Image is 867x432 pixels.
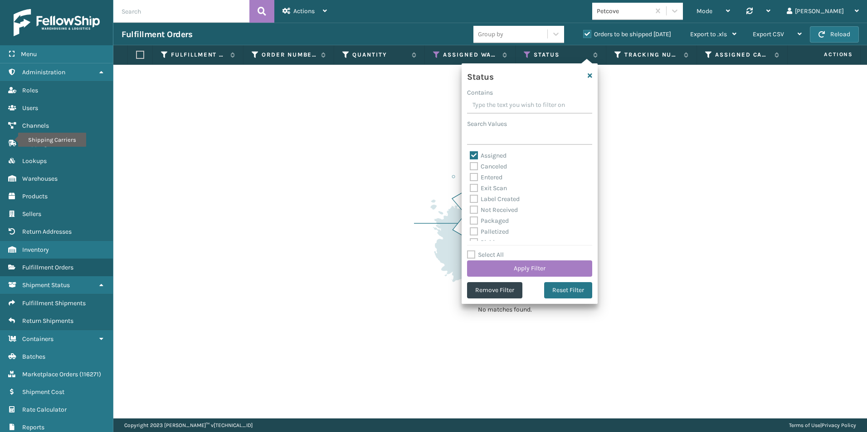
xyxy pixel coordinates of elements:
label: Exit Scan [470,184,507,192]
label: Select All [467,251,504,259]
span: Batches [22,353,45,360]
span: Export to .xls [690,30,727,38]
label: Entered [470,173,502,181]
h3: Fulfillment Orders [122,29,192,40]
label: Canceled [470,163,507,170]
span: Export CSV [753,30,784,38]
span: Fulfillment Shipments [22,299,86,307]
span: Actions [795,47,858,62]
label: Assigned [470,152,507,159]
span: Inventory [22,246,49,254]
div: | [789,418,856,432]
span: Lookups [22,157,47,165]
label: Tracking Number [624,51,679,59]
label: Order Number [262,51,317,59]
span: Warehouses [22,175,58,182]
label: Palletized [470,228,509,235]
img: logo [14,9,100,36]
span: Administration [22,68,65,76]
label: Not Received [470,206,518,214]
label: Contains [467,88,493,97]
label: Picking [470,239,502,246]
span: Mode [697,7,712,15]
span: Shipping Carriers [22,139,72,147]
span: Containers [22,335,54,343]
label: Quantity [352,51,407,59]
button: Reset Filter [544,282,592,298]
p: Copyright 2023 [PERSON_NAME]™ v [TECHNICAL_ID] [124,418,253,432]
label: Orders to be shipped [DATE] [583,30,671,38]
label: Assigned Warehouse [443,51,498,59]
span: Users [22,104,38,112]
div: Group by [478,29,503,39]
span: Actions [293,7,315,15]
label: Label Created [470,195,520,203]
button: Remove Filter [467,282,522,298]
button: Apply Filter [467,260,592,277]
span: Channels [22,122,49,130]
label: Fulfillment Order Id [171,51,226,59]
h4: Status [467,69,493,82]
input: Type the text you wish to filter on [467,97,592,114]
span: Shipment Cost [22,388,64,396]
span: Return Addresses [22,228,72,235]
a: Privacy Policy [822,422,856,428]
span: ( 116271 ) [79,370,101,378]
label: Packaged [470,217,509,225]
label: Assigned Carrier Service [715,51,770,59]
a: Terms of Use [789,422,820,428]
span: Marketplace Orders [22,370,78,378]
span: Sellers [22,210,41,218]
span: Products [22,192,48,200]
div: Petcove [597,6,651,16]
span: Menu [21,50,37,58]
span: Shipment Status [22,281,70,289]
label: Status [534,51,589,59]
label: Search Values [467,119,507,129]
span: Return Shipments [22,317,73,325]
span: Fulfillment Orders [22,264,73,271]
span: Rate Calculator [22,406,67,413]
span: Reports [22,423,44,431]
button: Reload [810,26,859,43]
span: Roles [22,86,38,94]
